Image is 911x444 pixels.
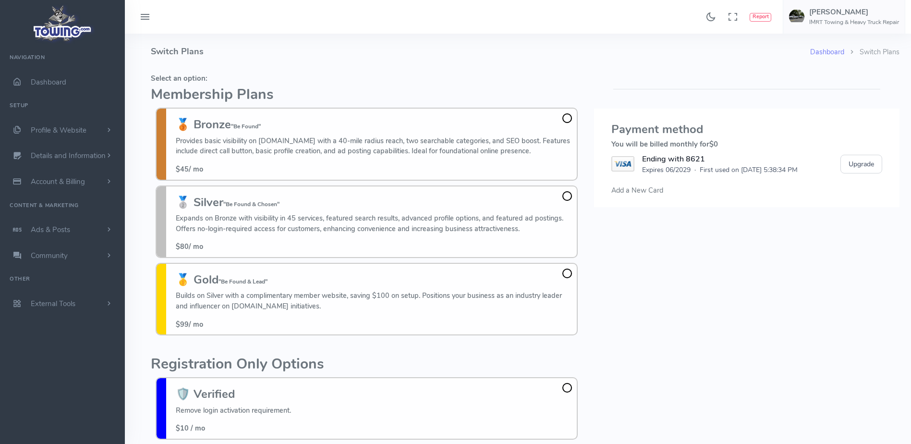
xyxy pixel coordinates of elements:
li: Switch Plans [844,47,899,58]
span: Dashboard [31,77,66,87]
small: "Be Found & Lead" [219,278,267,285]
span: External Tools [31,299,75,308]
h4: Switch Plans [151,34,810,70]
small: "Be Found" [231,123,261,130]
span: First used on [DATE] 5:38:34 PM [700,165,798,175]
span: / mo [176,242,203,251]
img: logo [30,3,95,44]
small: "Be Found & Chosen" [223,200,279,208]
button: Upgrade [840,155,882,173]
span: Community [31,251,68,260]
p: Expands on Bronze with visibility in 45 services, featured search results, advanced profile optio... [176,213,572,234]
h3: 🛡️ Verified [176,388,291,400]
span: Expires 06/2029 [642,165,691,175]
div: Ending with 8621 [642,153,798,165]
h2: Membership Plans [151,87,583,103]
h5: Select an option: [151,74,583,82]
span: $10 / mo [176,423,205,433]
h5: [PERSON_NAME] [809,8,899,16]
p: Remove login activation requirement. [176,406,291,416]
span: $45 [176,164,189,174]
p: Builds on Silver with a complimentary member website, saving $100 on setup. Positions your busine... [176,291,572,311]
span: Ads & Posts [31,225,70,234]
span: · [694,165,696,175]
h6: IMRT Towing & Heavy Truck Repair [809,19,899,25]
button: Report [750,13,771,22]
h2: Registration Only Options [151,357,583,372]
h3: Payment method [611,123,882,136]
h3: 🥇 Gold [176,273,572,286]
span: $99 [176,320,189,329]
span: Add a New Card [611,185,663,195]
img: VISA [611,156,634,172]
span: $0 [709,139,718,149]
span: / mo [176,320,203,329]
span: $80 [176,242,189,251]
h3: 🥉 Bronze [176,118,572,131]
a: Dashboard [810,47,844,57]
img: user-image [789,9,804,25]
p: Provides basic visibility on [DOMAIN_NAME] with a 40-mile radius reach, two searchable categories... [176,136,572,157]
span: / mo [176,164,203,174]
h3: 🥈 Silver [176,196,572,209]
h5: You will be billed monthly for [611,140,882,148]
span: Profile & Website [31,125,86,135]
span: Account & Billing [31,177,85,186]
span: Details and Information [31,151,106,161]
